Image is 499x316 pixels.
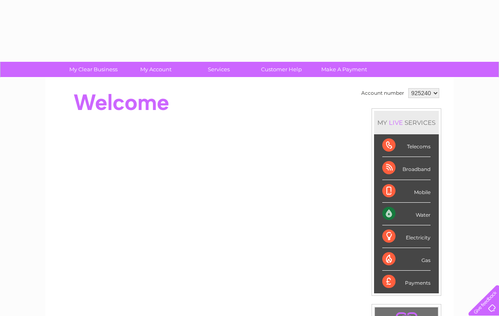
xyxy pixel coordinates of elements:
a: My Clear Business [59,62,127,77]
div: Electricity [382,225,431,248]
div: Water [382,203,431,225]
div: Mobile [382,180,431,203]
div: Telecoms [382,134,431,157]
td: Account number [359,86,406,100]
a: Customer Help [247,62,315,77]
a: My Account [122,62,190,77]
div: Gas [382,248,431,271]
a: Make A Payment [310,62,378,77]
div: LIVE [387,119,405,126]
div: MY SERVICES [374,111,439,134]
a: Services [185,62,253,77]
div: Broadband [382,157,431,180]
div: Payments [382,271,431,293]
